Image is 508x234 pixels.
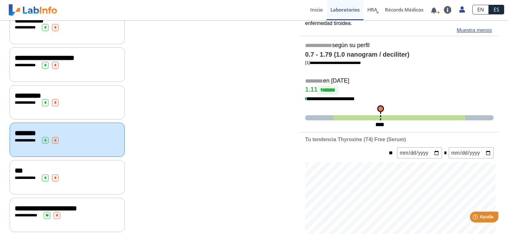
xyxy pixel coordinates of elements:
[472,5,489,14] a: EN
[305,85,494,95] h4: 1.11
[305,42,494,49] h5: según su perfil
[305,60,361,65] a: [1]
[489,5,504,14] a: ES
[449,147,494,158] input: mm/dd/yyyy
[305,137,406,142] b: Tu tendencia Thyroxine (T4) Free (Serum)
[305,51,494,59] h4: 0.7 - 1.79 (1.0 nanogram / deciliter)
[397,147,442,158] input: mm/dd/yyyy
[305,77,494,85] h5: en [DATE]
[451,209,501,227] iframe: Help widget launcher
[367,6,377,13] span: HRA
[457,27,492,34] a: Muestra menos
